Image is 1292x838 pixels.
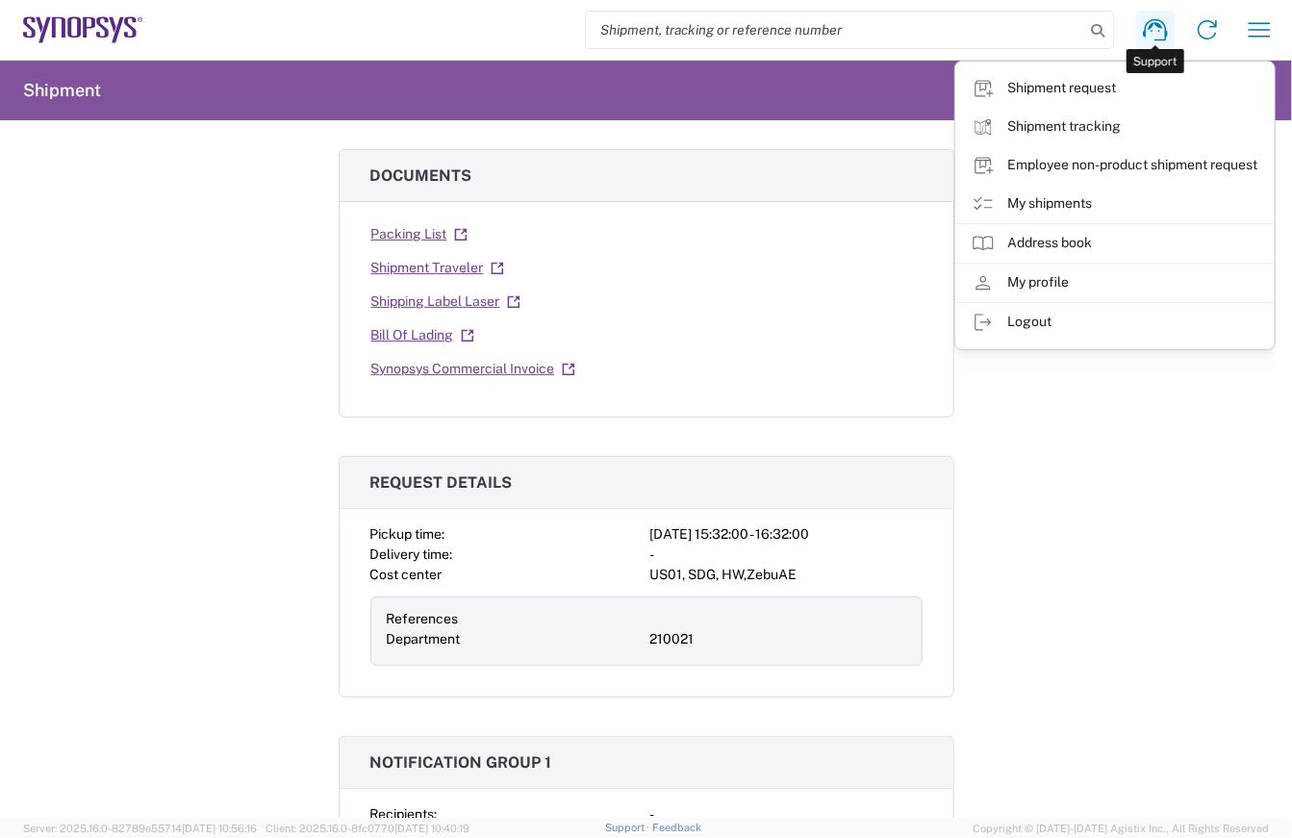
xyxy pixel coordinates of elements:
[370,318,475,352] a: Bill Of Lading
[586,12,1084,48] input: Shipment, tracking or reference number
[370,806,438,822] span: Recipients:
[387,611,459,626] span: References
[266,823,469,834] span: Client: 2025.16.0-8fc0770
[650,524,923,545] div: [DATE] 15:32:00 - 16:32:00
[650,565,923,585] div: US01, SDG, HW,ZebuAE
[370,166,472,185] span: Documents
[650,804,923,825] div: -
[650,545,923,565] div: -
[956,108,1274,146] a: Shipment tracking
[394,823,469,834] span: [DATE] 10:40:19
[370,753,552,772] span: Notification group 1
[605,822,653,833] a: Support
[23,823,257,834] span: Server: 2025.16.0-82789e55714
[182,823,257,834] span: [DATE] 10:56:16
[650,629,906,649] div: 210021
[956,224,1274,263] a: Address book
[370,251,505,285] a: Shipment Traveler
[370,285,521,318] a: Shipping Label Laser
[23,79,101,102] h2: Shipment
[956,185,1274,223] a: My shipments
[370,217,469,251] a: Packing List
[370,352,576,386] a: Synopsys Commercial Invoice
[370,473,513,492] span: Request details
[956,69,1274,108] a: Shipment request
[387,629,643,649] div: Department
[370,546,453,562] span: Delivery time:
[956,264,1274,302] a: My profile
[652,822,701,833] a: Feedback
[370,526,445,542] span: Pickup time:
[956,303,1274,342] a: Logout
[956,146,1274,185] a: Employee non-product shipment request
[370,567,443,582] span: Cost center
[973,820,1269,837] span: Copyright © [DATE]-[DATE] Agistix Inc., All Rights Reserved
